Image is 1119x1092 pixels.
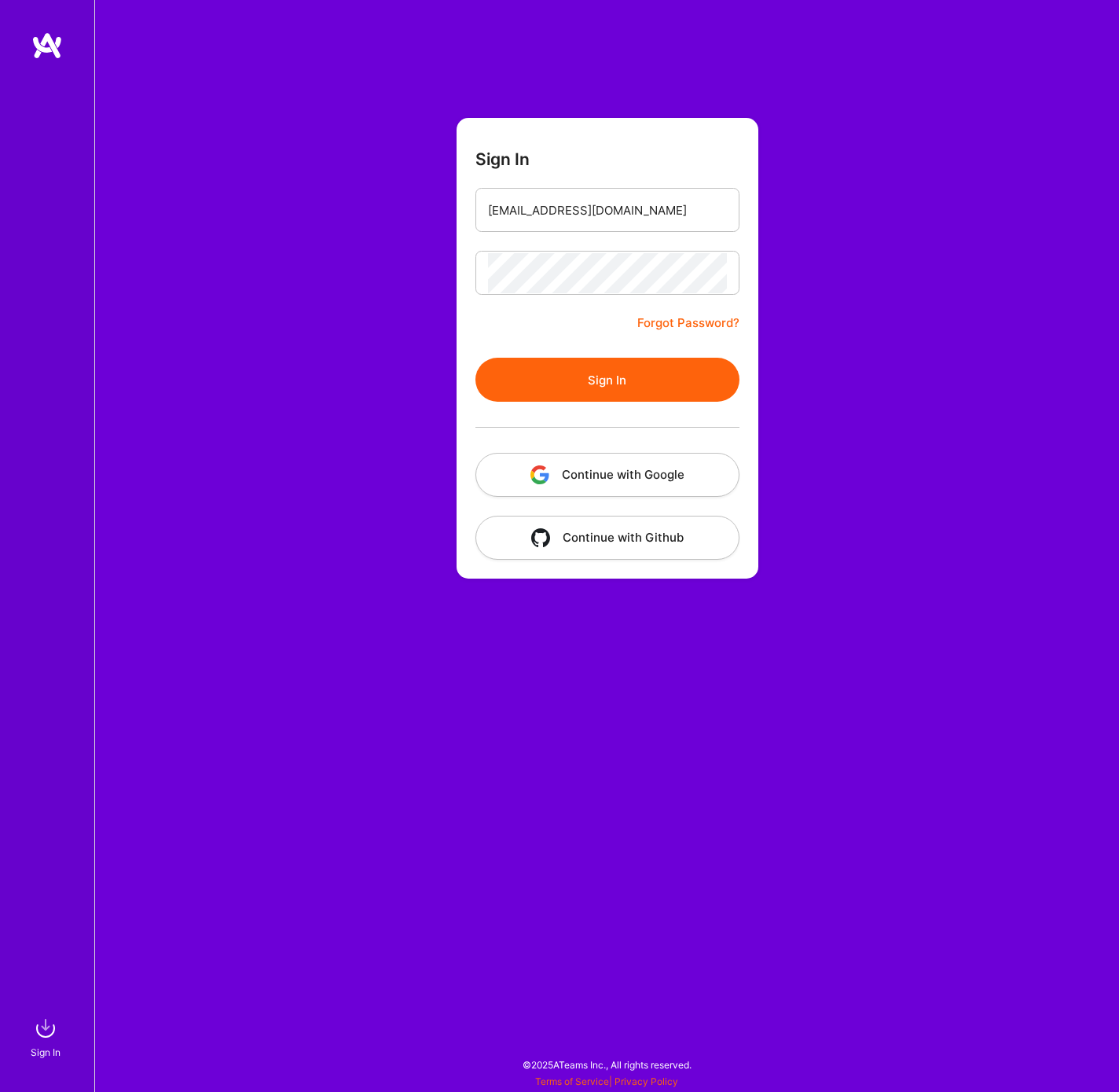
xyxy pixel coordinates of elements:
[637,314,739,333] a: Forgot Password?
[475,149,530,169] h3: Sign In
[615,1075,678,1087] a: Privacy Policy
[475,516,739,560] button: Continue with Github
[94,1045,1119,1084] div: © 2025 ATeams Inc., All rights reserved.
[535,1075,609,1087] a: Terms of Service
[33,1013,61,1061] a: sign inSign In
[31,1044,61,1061] div: Sign In
[475,453,739,497] button: Continue with Google
[30,1013,61,1044] img: sign in
[475,358,739,402] button: Sign In
[530,465,549,484] img: icon
[535,1075,678,1087] span: |
[31,31,63,60] img: logo
[531,528,550,547] img: icon
[488,190,727,230] input: Email...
